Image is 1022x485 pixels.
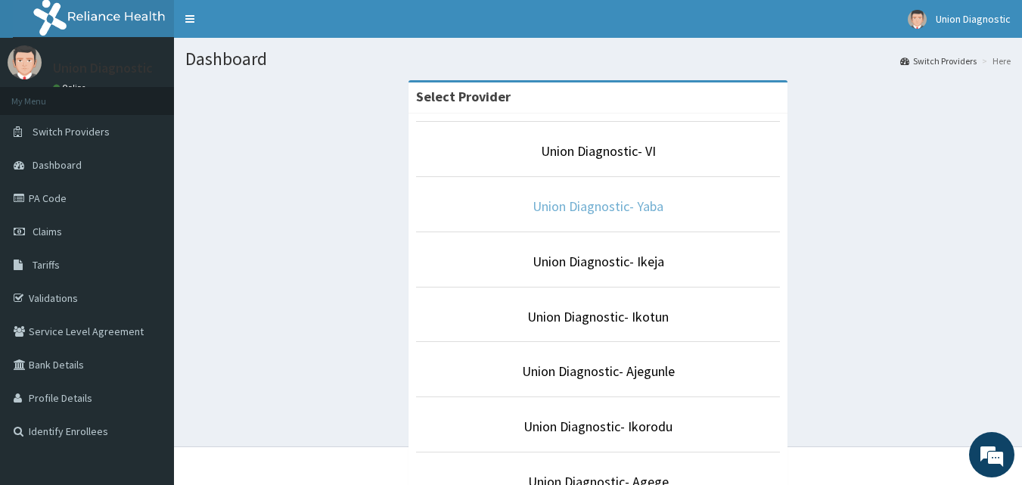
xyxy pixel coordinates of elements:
[900,54,977,67] a: Switch Providers
[523,418,673,435] a: Union Diagnostic- Ikorodu
[533,197,663,215] a: Union Diagnostic- Yaba
[185,49,1011,69] h1: Dashboard
[8,45,42,79] img: User Image
[416,88,511,105] strong: Select Provider
[33,158,82,172] span: Dashboard
[541,142,656,160] a: Union Diagnostic- VI
[33,225,62,238] span: Claims
[533,253,664,270] a: Union Diagnostic- Ikeja
[908,10,927,29] img: User Image
[978,54,1011,67] li: Here
[522,362,675,380] a: Union Diagnostic- Ajegunle
[33,258,60,272] span: Tariffs
[33,125,110,138] span: Switch Providers
[53,82,89,93] a: Online
[936,12,1011,26] span: Union Diagnostic
[53,61,153,75] p: Union Diagnostic
[527,308,669,325] a: Union Diagnostic- Ikotun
